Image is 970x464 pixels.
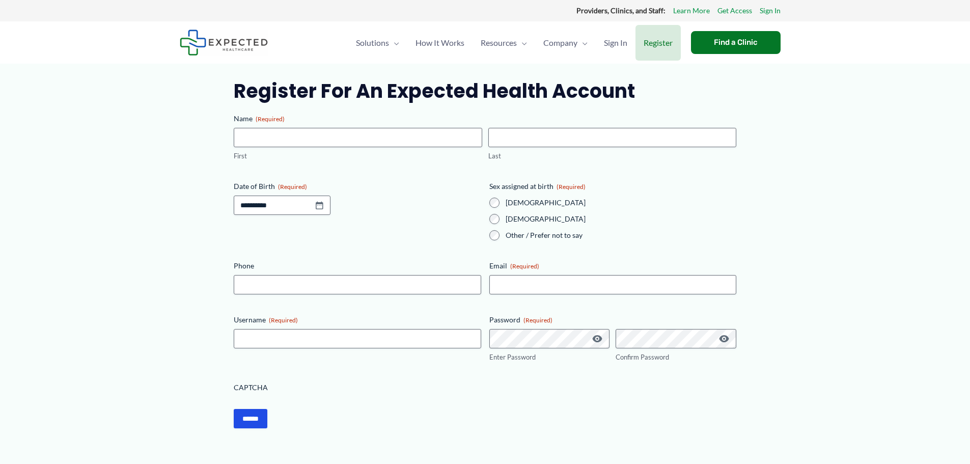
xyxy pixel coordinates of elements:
[473,25,535,61] a: ResourcesMenu Toggle
[616,352,736,362] label: Confirm Password
[489,315,552,325] legend: Password
[543,25,577,61] span: Company
[510,262,539,270] span: (Required)
[489,352,610,362] label: Enter Password
[717,4,752,17] a: Get Access
[407,25,473,61] a: How It Works
[718,333,730,345] button: Show Password
[673,4,710,17] a: Learn More
[234,114,285,124] legend: Name
[348,25,681,61] nav: Primary Site Navigation
[506,230,736,240] label: Other / Prefer not to say
[488,151,736,161] label: Last
[604,25,627,61] span: Sign In
[760,4,781,17] a: Sign In
[415,25,464,61] span: How It Works
[180,30,268,56] img: Expected Healthcare Logo - side, dark font, small
[389,25,399,61] span: Menu Toggle
[256,115,285,123] span: (Required)
[234,383,736,393] label: CAPTCHA
[577,25,588,61] span: Menu Toggle
[481,25,517,61] span: Resources
[234,151,482,161] label: First
[506,214,736,224] label: [DEMOGRAPHIC_DATA]
[506,198,736,208] label: [DEMOGRAPHIC_DATA]
[576,6,666,15] strong: Providers, Clinics, and Staff:
[278,183,307,190] span: (Required)
[596,25,635,61] a: Sign In
[489,181,586,192] legend: Sex assigned at birth
[557,183,586,190] span: (Required)
[356,25,389,61] span: Solutions
[644,25,673,61] span: Register
[535,25,596,61] a: CompanyMenu Toggle
[234,181,481,192] label: Date of Birth
[348,25,407,61] a: SolutionsMenu Toggle
[523,316,552,324] span: (Required)
[517,25,527,61] span: Menu Toggle
[269,316,298,324] span: (Required)
[234,261,481,271] label: Phone
[489,261,736,271] label: Email
[234,78,736,103] h2: Register for an Expected Health Account
[234,315,481,325] label: Username
[591,333,603,345] button: Show Password
[691,31,781,54] a: Find a Clinic
[635,25,681,61] a: Register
